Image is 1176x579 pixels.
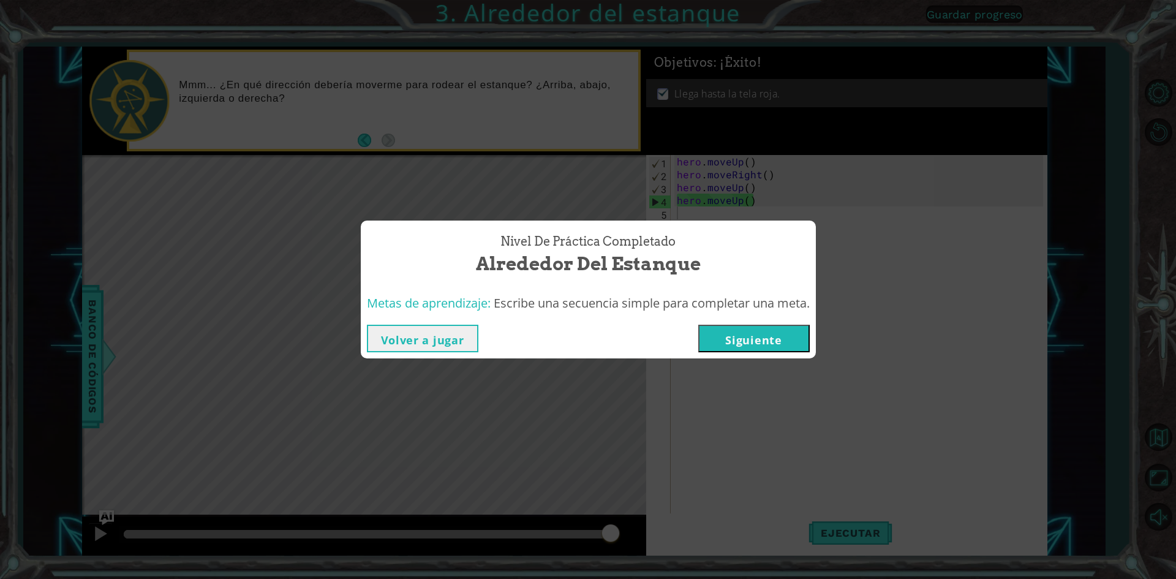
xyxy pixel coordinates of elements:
[500,233,676,251] span: Nivel de práctica Completado
[494,295,810,311] span: Escribe una secuencia simple para completar una meta.
[476,251,701,277] span: Alrededor del estanque
[367,325,478,352] button: Volver a jugar
[698,325,810,352] button: Siguiente
[367,295,491,311] span: Metas de aprendizaje:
